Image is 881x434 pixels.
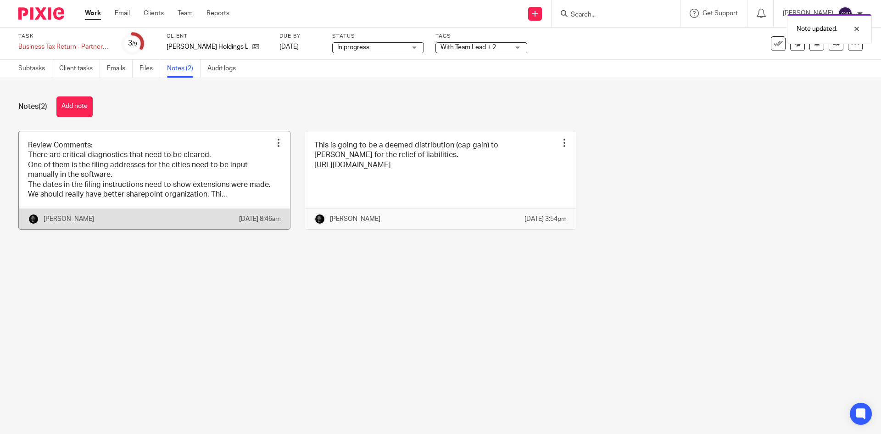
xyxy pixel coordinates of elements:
[178,9,193,18] a: Team
[239,214,281,224] p: [DATE] 8:46am
[115,9,130,18] a: Email
[337,44,369,51] span: In progress
[167,60,201,78] a: Notes (2)
[144,9,164,18] a: Clients
[332,33,424,40] label: Status
[167,42,248,51] p: [PERSON_NAME] Holdings LLC
[39,103,47,110] span: (2)
[206,9,229,18] a: Reports
[18,33,110,40] label: Task
[435,33,527,40] label: Tags
[279,33,321,40] label: Due by
[59,60,100,78] a: Client tasks
[524,214,567,224] p: [DATE] 3:54pm
[314,214,325,225] img: Chris.jpg
[128,38,137,49] div: 3
[838,6,853,21] img: svg%3E
[132,41,137,46] small: /9
[139,60,160,78] a: Files
[797,24,837,34] p: Note updated.
[18,42,110,51] div: Business Tax Return - Partnership- On Extension
[440,44,496,51] span: With Team Lead + 2
[44,214,94,224] p: [PERSON_NAME]
[56,96,93,117] button: Add note
[18,60,52,78] a: Subtasks
[85,9,101,18] a: Work
[207,60,243,78] a: Audit logs
[330,214,380,224] p: [PERSON_NAME]
[279,44,299,50] span: [DATE]
[107,60,133,78] a: Emails
[18,102,47,112] h1: Notes
[167,33,268,40] label: Client
[18,7,64,20] img: Pixie
[28,214,39,225] img: Chris.jpg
